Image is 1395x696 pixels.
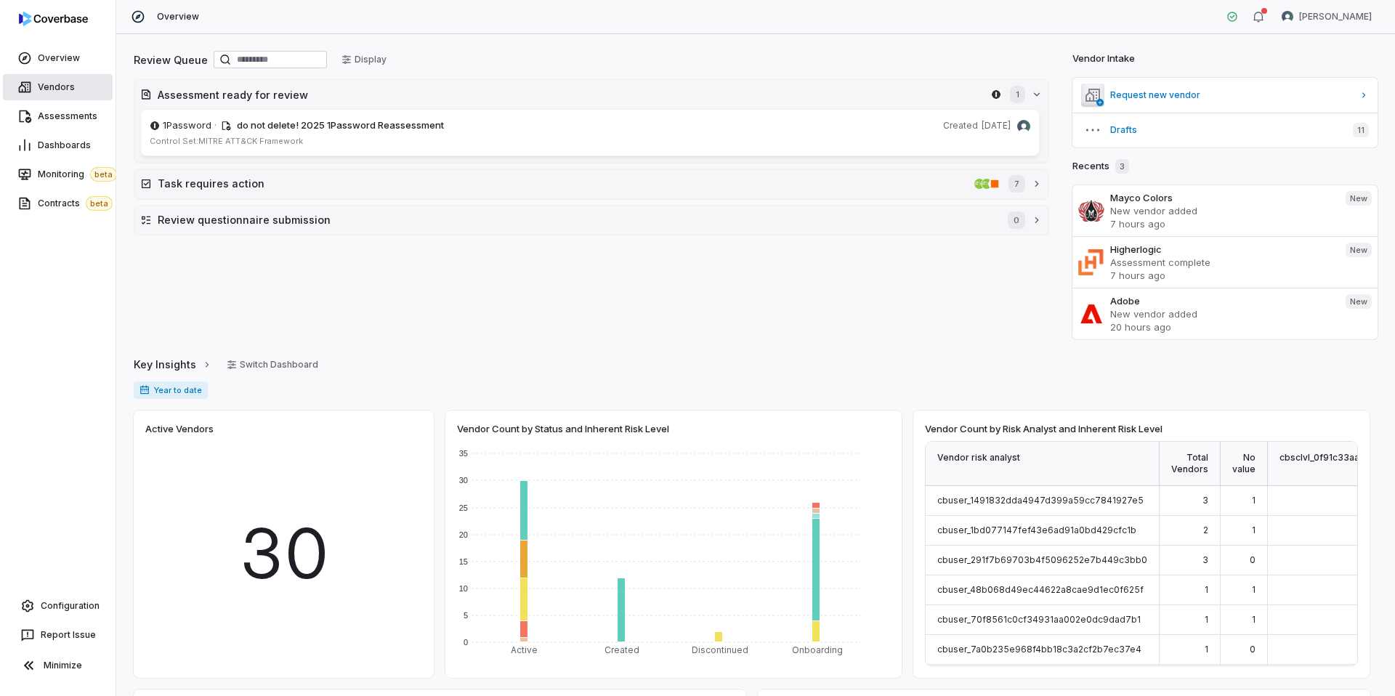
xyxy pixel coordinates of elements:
span: 1 [1252,525,1255,535]
span: New [1346,294,1372,309]
button: Drafts11 [1072,113,1378,147]
span: 0 [1250,644,1255,655]
span: 0 [1250,554,1255,565]
span: Drafts [1110,124,1341,136]
span: cbuser_1bd077147fef43e6ad91a0bd429cfc1b [937,525,1136,535]
text: 10 [459,584,468,593]
a: Contractsbeta [3,190,113,217]
text: 20 [459,530,468,539]
p: Assessment complete [1110,256,1334,269]
span: 1 [1252,584,1255,595]
span: Vendors [38,81,75,93]
svg: Date range for report [139,385,150,395]
span: 3 [1202,495,1208,506]
span: Key Insights [134,357,196,372]
a: Mayco ColorsNew vendor added7 hours agoNew [1072,185,1378,236]
span: 3 [1115,159,1129,174]
span: cbuser_291f7b69703b4f5096252e7b449c3bb0 [937,554,1147,565]
button: Key Insights [129,349,217,380]
h2: Task requires action [158,176,969,191]
a: Configuration [6,593,110,619]
a: Vendors [3,74,113,100]
h3: Mayco Colors [1110,191,1334,204]
div: Vendor risk analyst [926,442,1160,486]
span: cbuser_1491832dda4947d399a59cc7841927e5 [937,495,1144,506]
span: Overview [38,52,80,64]
h2: Vendor Intake [1072,52,1135,66]
span: Assessments [38,110,97,122]
span: Year to date [134,381,208,399]
span: New [1346,191,1372,206]
h2: Review questionnaire submission [158,212,993,227]
button: Assessment ready for review1password.com1 [134,80,1048,109]
button: Display [333,49,395,70]
h3: Higherlogic [1110,243,1334,256]
span: cbuser_48b068d49ec44622a8cae9d1ec0f625f [937,584,1144,595]
text: 15 [459,557,468,566]
h2: Review Queue [134,52,208,68]
span: 30 [239,501,329,605]
text: 25 [459,503,468,512]
span: 1 [1205,614,1208,625]
span: 2 [1203,525,1208,535]
span: do not delete! 2025 1Password Reassessment [237,119,444,131]
span: 1 [1252,495,1255,506]
p: New vendor added [1110,204,1334,217]
span: Request new vendor [1110,89,1353,101]
button: Review questionnaire submission0 [134,206,1048,235]
a: Assessments [3,103,113,129]
a: AdobeNew vendor added20 hours agoNew [1072,288,1378,339]
span: 1 [1010,86,1025,103]
p: 7 hours ago [1110,269,1334,282]
button: Report Issue [6,622,110,648]
text: 30 [459,476,468,485]
button: Danny Higdon avatar[PERSON_NAME] [1273,6,1380,28]
span: 1 [1205,644,1208,655]
img: Danny Higdon avatar [1017,120,1030,133]
h2: Recents [1072,159,1129,174]
span: New [1346,243,1372,257]
p: New vendor added [1110,307,1334,320]
span: 11 [1353,123,1369,137]
a: Key Insights [134,349,212,380]
button: Switch Dashboard [218,354,327,376]
span: 7 [1008,175,1025,193]
span: beta [86,196,113,211]
div: Total Vendors [1160,442,1221,486]
p: 7 hours ago [1110,217,1334,230]
span: 3 [1202,554,1208,565]
span: [DATE] [981,120,1011,131]
div: No value [1221,442,1268,486]
span: Control Set: MITRE ATT&CK Framework [150,136,303,146]
p: 20 hours ago [1110,320,1334,333]
button: Minimize [6,651,110,680]
span: Dashboards [38,139,91,151]
text: 5 [464,611,468,620]
span: 1 [1252,614,1255,625]
span: 1 [1205,584,1208,595]
a: HigherlogicAssessment complete7 hours agoNew [1072,236,1378,288]
span: [PERSON_NAME] [1299,11,1372,23]
a: 1password.com1Password· do not delete! 2025 1Password ReassessmentCreated[DATE]Danny Higdon avata... [140,109,1040,156]
img: Danny Higdon avatar [1282,11,1293,23]
span: Created [943,120,978,131]
span: 0 [1008,211,1025,229]
span: Vendor Count by Status and Inherent Risk Level [457,422,669,435]
a: Monitoringbeta [3,161,113,187]
span: Monitoring [38,167,117,182]
h3: Adobe [1110,294,1334,307]
span: Configuration [41,600,100,612]
span: Overview [157,11,199,23]
span: Active Vendors [145,422,214,435]
span: 1Password [163,118,211,133]
span: Vendor Count by Risk Analyst and Inherent Risk Level [925,422,1162,435]
span: cbuser_7a0b235e968f4bb18c3a2cf2b7ec37e4 [937,644,1141,655]
span: Minimize [44,660,82,671]
img: logo-D7KZi-bG.svg [19,12,88,26]
text: 35 [459,449,468,458]
span: Contracts [38,196,113,211]
text: 0 [464,638,468,647]
span: cbuser_70f8561c0cf34931aa002e0dc9dad7b1 [937,614,1141,625]
button: Task requires actionfisglobal.comfisglobal.comfiserv.com/en.html7 [134,169,1048,198]
a: Overview [3,45,113,71]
